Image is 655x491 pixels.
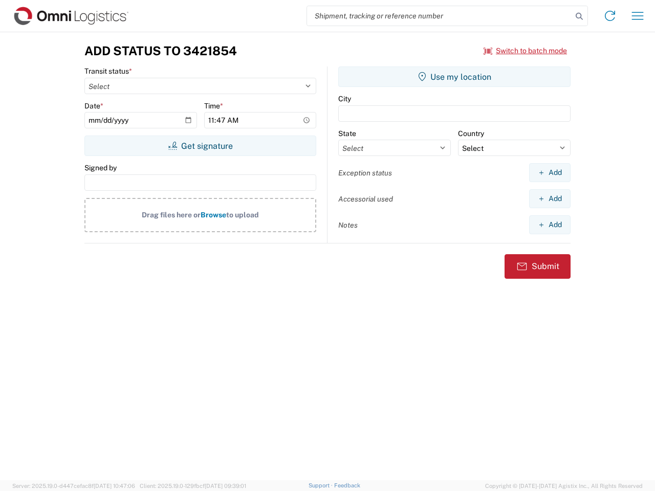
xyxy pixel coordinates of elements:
[84,43,237,58] h3: Add Status to 3421854
[226,211,259,219] span: to upload
[338,66,571,87] button: Use my location
[338,220,358,230] label: Notes
[334,482,360,488] a: Feedback
[142,211,201,219] span: Drag files here or
[505,254,571,279] button: Submit
[529,215,571,234] button: Add
[84,66,132,76] label: Transit status
[94,483,135,489] span: [DATE] 10:47:06
[338,129,356,138] label: State
[204,101,223,110] label: Time
[338,94,351,103] label: City
[84,163,117,172] label: Signed by
[485,481,643,490] span: Copyright © [DATE]-[DATE] Agistix Inc., All Rights Reserved
[140,483,246,489] span: Client: 2025.19.0-129fbcf
[84,136,316,156] button: Get signature
[309,482,334,488] a: Support
[484,42,567,59] button: Switch to batch mode
[529,189,571,208] button: Add
[307,6,572,26] input: Shipment, tracking or reference number
[338,168,392,177] label: Exception status
[338,194,393,204] label: Accessorial used
[458,129,484,138] label: Country
[201,211,226,219] span: Browse
[84,101,103,110] label: Date
[12,483,135,489] span: Server: 2025.19.0-d447cefac8f
[205,483,246,489] span: [DATE] 09:39:01
[529,163,571,182] button: Add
